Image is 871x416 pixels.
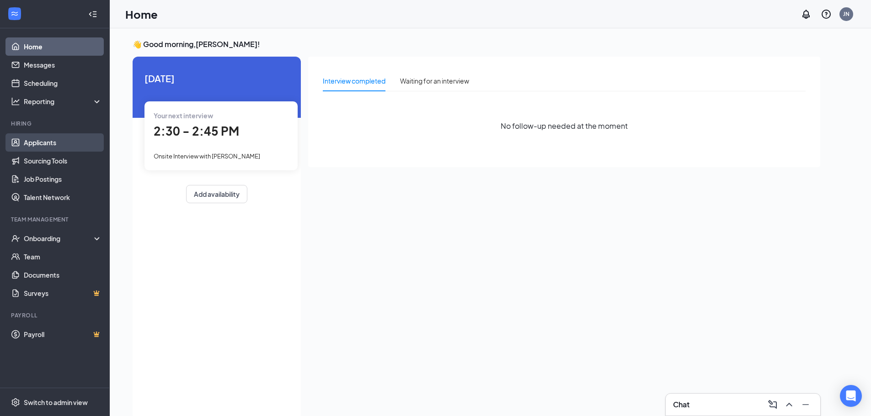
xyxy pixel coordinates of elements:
a: PayrollCrown [24,325,102,343]
button: Minimize [798,397,813,412]
a: Scheduling [24,74,102,92]
svg: ChevronUp [784,399,795,410]
svg: Settings [11,398,20,407]
span: Onsite Interview with [PERSON_NAME] [154,153,260,160]
button: Add availability [186,185,247,203]
div: Waiting for an interview [400,76,469,86]
a: Sourcing Tools [24,152,102,170]
span: Your next interview [154,111,213,120]
a: Documents [24,266,102,284]
svg: WorkstreamLogo [10,9,19,18]
a: Team [24,247,102,266]
div: JN [843,10,850,18]
button: ChevronUp [782,397,796,412]
span: [DATE] [144,71,289,85]
span: 2:30 - 2:45 PM [154,123,239,138]
svg: Notifications [801,9,812,20]
div: Onboarding [24,234,94,243]
div: Interview completed [323,76,385,86]
a: Job Postings [24,170,102,188]
a: Messages [24,56,102,74]
h3: Chat [673,400,689,410]
div: Switch to admin view [24,398,88,407]
button: ComposeMessage [765,397,780,412]
a: Applicants [24,133,102,152]
a: SurveysCrown [24,284,102,302]
svg: ComposeMessage [767,399,778,410]
div: Hiring [11,120,100,127]
svg: Minimize [800,399,811,410]
div: Reporting [24,97,102,106]
a: Talent Network [24,188,102,206]
div: Open Intercom Messenger [840,385,862,407]
h1: Home [125,6,158,22]
span: No follow-up needed at the moment [501,120,628,132]
svg: UserCheck [11,234,20,243]
svg: QuestionInfo [821,9,832,20]
svg: Collapse [88,10,97,19]
h3: 👋 Good morning, [PERSON_NAME] ! [133,39,820,49]
div: Team Management [11,216,100,223]
svg: Analysis [11,97,20,106]
div: Payroll [11,311,100,319]
a: Home [24,37,102,56]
